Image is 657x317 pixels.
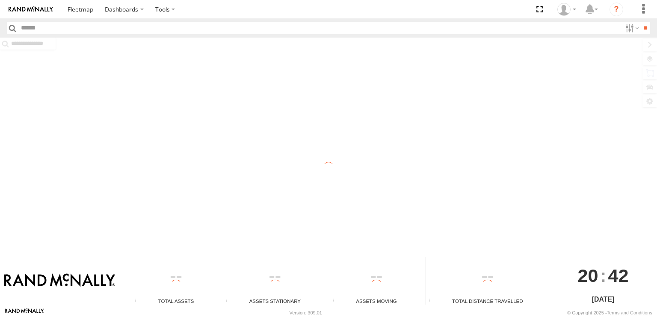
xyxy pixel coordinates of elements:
[554,3,579,16] div: Valeo Dash
[5,308,44,317] a: Visit our Website
[223,297,326,305] div: Assets Stationary
[426,297,549,305] div: Total Distance Travelled
[426,298,439,305] div: Total distance travelled by all assets within specified date range and applied filters
[552,294,654,305] div: [DATE]
[610,3,623,16] i: ?
[132,297,220,305] div: Total Assets
[567,310,652,315] div: © Copyright 2025 -
[607,310,652,315] a: Terms and Conditions
[622,22,640,34] label: Search Filter Options
[223,298,236,305] div: Total number of assets current stationary.
[9,6,53,12] img: rand-logo.svg
[132,298,145,305] div: Total number of Enabled Assets
[330,298,343,305] div: Total number of assets current in transit.
[4,273,115,288] img: Rand McNally
[552,257,654,294] div: :
[608,257,629,294] span: 42
[290,310,322,315] div: Version: 309.01
[578,257,598,294] span: 20
[330,297,423,305] div: Assets Moving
